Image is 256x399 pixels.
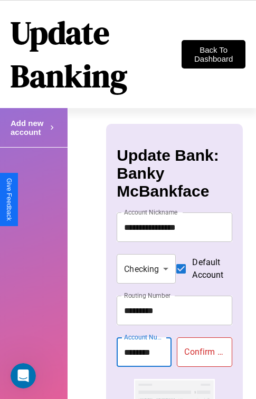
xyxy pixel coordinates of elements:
[5,178,13,221] div: Give Feedback
[124,333,166,342] label: Account Number
[117,147,232,200] h3: Update Bank: Banky McBankface
[192,256,223,281] span: Default Account
[11,119,48,137] h4: Add new account
[11,11,182,98] h1: Update Banking
[124,291,170,300] label: Routing Number
[182,40,245,69] button: Back To Dashboard
[124,208,178,217] label: Account Nickname
[11,363,36,388] iframe: Intercom live chat
[117,254,176,284] div: Checking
